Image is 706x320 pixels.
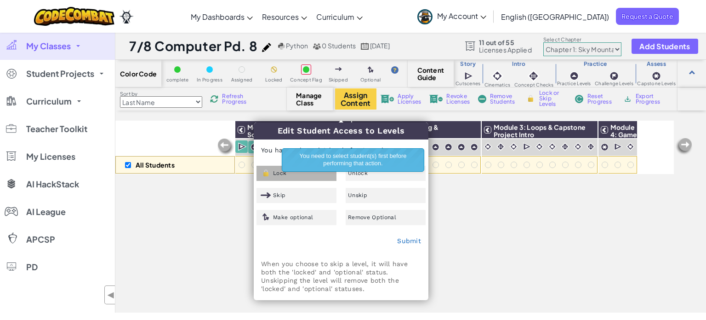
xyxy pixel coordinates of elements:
[479,46,532,53] span: Licenses Applied
[548,142,557,151] img: IconCinematic.svg
[636,93,664,105] span: Export Progress
[490,93,518,105] span: Remove Students
[484,142,492,151] img: IconCinematic.svg
[34,7,114,26] a: CodeCombat logo
[286,41,308,50] span: Python
[586,142,595,151] img: IconInteractive.svg
[261,213,271,221] img: IconOptionalLevel.svg
[614,142,623,151] img: IconCutscene.svg
[261,191,271,199] img: IconSkippedLevel.svg
[273,170,286,176] span: Lock
[210,95,218,103] img: IconReload.svg
[313,43,321,50] img: MultipleUsers.png
[429,95,443,103] img: IconLicenseRevoke.svg
[381,95,394,103] img: IconLicenseApply.svg
[119,10,134,23] img: Ozaria
[561,142,569,151] img: IconInteractive.svg
[417,66,444,81] span: Content Guide
[616,8,679,25] span: Request a Quote
[265,77,282,82] span: Locked
[639,42,690,50] span: Add Students
[129,37,257,55] h1: 7/8 Computer Pd. 8
[575,95,584,103] img: IconReset.svg
[555,60,635,68] h3: Practice
[496,4,614,29] a: English ([GEOGRAPHIC_DATA])
[397,237,421,244] a: Submit
[312,4,367,29] a: Curriculum
[675,137,693,156] img: Arrow_Left_Inactive.png
[262,43,271,52] img: iconPencil.svg
[417,9,433,24] img: avatar
[329,77,348,82] span: Skipped
[523,142,532,151] img: IconCutscene.svg
[535,142,544,151] img: IconCinematic.svg
[136,161,175,169] p: All Students
[432,143,439,151] img: IconPracticeLevel.svg
[632,39,698,54] button: Add Students
[479,39,532,46] span: 11 out of 55
[483,60,555,68] h3: Intro
[470,143,478,151] img: IconPracticeLevel.svg
[557,81,591,86] span: Practice Levels
[348,170,368,176] span: Unlock
[278,43,285,50] img: python.png
[494,123,586,139] span: Module 3: Loops & Capstone Project Intro
[413,2,491,31] a: My Account
[120,90,202,98] label: Sort by
[107,288,115,302] span: ◀
[231,77,253,82] span: Assigned
[254,122,428,140] h3: Edit Student Access to Levels
[216,138,235,156] img: Arrow_Left_Inactive.png
[262,12,299,22] span: Resources
[526,94,535,103] img: IconLock.svg
[26,180,79,188] span: AI HackStack
[637,81,675,86] span: Capstone Levels
[120,70,157,77] span: Color Code
[455,81,480,86] span: Cutscenes
[496,142,505,151] img: IconInteractive.svg
[26,208,66,216] span: AI League
[501,12,609,22] span: English ([GEOGRAPHIC_DATA])
[26,152,75,161] span: My Licenses
[257,4,312,29] a: Resources
[437,11,486,21] span: My Account
[509,142,518,151] img: IconCinematic.svg
[398,93,421,105] span: Apply Licenses
[186,4,257,29] a: My Dashboards
[26,42,71,50] span: My Classes
[261,169,271,177] img: IconLock.svg
[391,66,399,74] img: IconHint.svg
[464,71,474,81] img: IconCutscene.svg
[300,152,407,167] span: You need to select student(s) first before performing that action.
[543,36,621,43] label: Select Chapter
[316,12,354,22] span: Curriculum
[635,60,678,68] h3: Assess
[166,77,189,82] span: complete
[364,123,438,139] span: Module 2: Debugging & Troubleshooting
[361,43,369,50] img: calendar.svg
[26,125,87,133] span: Teacher Toolkit
[348,192,367,198] span: Unskip
[595,81,633,86] span: Challenge Levels
[370,41,390,50] span: [DATE]
[527,70,540,82] img: IconInteractive.svg
[197,77,222,82] span: In Progress
[539,90,566,107] span: Lock or Skip Levels
[251,143,258,151] img: IconPracticeLevel.svg
[491,70,504,82] img: IconCinematic.svg
[609,71,619,81] img: IconChallengeLevel.svg
[444,143,452,151] img: IconPracticeLevel.svg
[574,142,582,151] img: IconCinematic.svg
[296,92,323,106] span: Manage Class
[222,93,251,105] span: Refresh Progress
[360,77,381,82] span: Optional
[610,123,642,161] span: Module 4: Game Design & Capstone Project
[238,142,247,151] img: IconCutscene.svg
[335,67,342,71] img: IconSkippedLevel.svg
[26,70,94,78] span: Student Projects
[484,82,510,87] span: Cinematics
[514,82,553,87] span: Concept Checks
[261,260,421,293] p: When you choose to skip a level, it will have both the 'locked' and 'optional' status. Unskipping...
[623,95,632,103] img: IconArchive.svg
[652,71,661,81] img: IconCapstoneLevel.svg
